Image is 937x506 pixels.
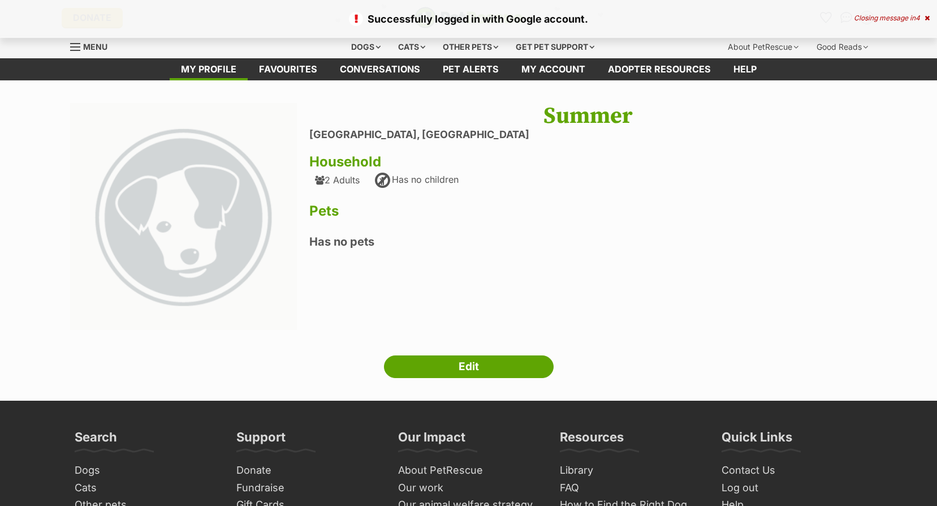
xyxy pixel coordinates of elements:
[248,58,329,80] a: Favourites
[315,175,360,185] div: 2 Adults
[597,58,722,80] a: Adopter resources
[75,429,117,452] h3: Search
[236,429,286,452] h3: Support
[232,462,382,479] a: Donate
[508,36,602,58] div: Get pet support
[431,58,510,80] a: Pet alerts
[510,58,597,80] a: My account
[435,36,506,58] div: Other pets
[717,462,867,479] a: Contact Us
[720,36,806,58] div: About PetRescue
[722,429,792,452] h3: Quick Links
[70,462,221,479] a: Dogs
[70,103,297,331] img: large_default-f37c3b2ddc539b7721ffdbd4c88987add89f2ef0fd77a71d0d44a6cf3104916e.png
[309,203,867,219] h3: Pets
[398,429,465,452] h3: Our Impact
[394,462,544,479] a: About PetRescue
[555,479,706,497] a: FAQ
[70,36,115,56] a: Menu
[384,355,554,378] a: Edit
[83,42,107,52] span: Menu
[374,171,459,190] div: Has no children
[555,462,706,479] a: Library
[70,479,221,497] a: Cats
[309,103,867,129] h1: Summer
[309,154,867,170] h3: Household
[809,36,876,58] div: Good Reads
[329,58,431,80] a: conversations
[722,58,768,80] a: Help
[717,479,867,497] a: Log out
[309,234,867,249] h4: Has no pets
[560,429,624,452] h3: Resources
[343,36,388,58] div: Dogs
[170,58,248,80] a: My profile
[394,479,544,497] a: Our work
[232,479,382,497] a: Fundraise
[309,129,867,141] li: [GEOGRAPHIC_DATA], [GEOGRAPHIC_DATA]
[390,36,433,58] div: Cats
